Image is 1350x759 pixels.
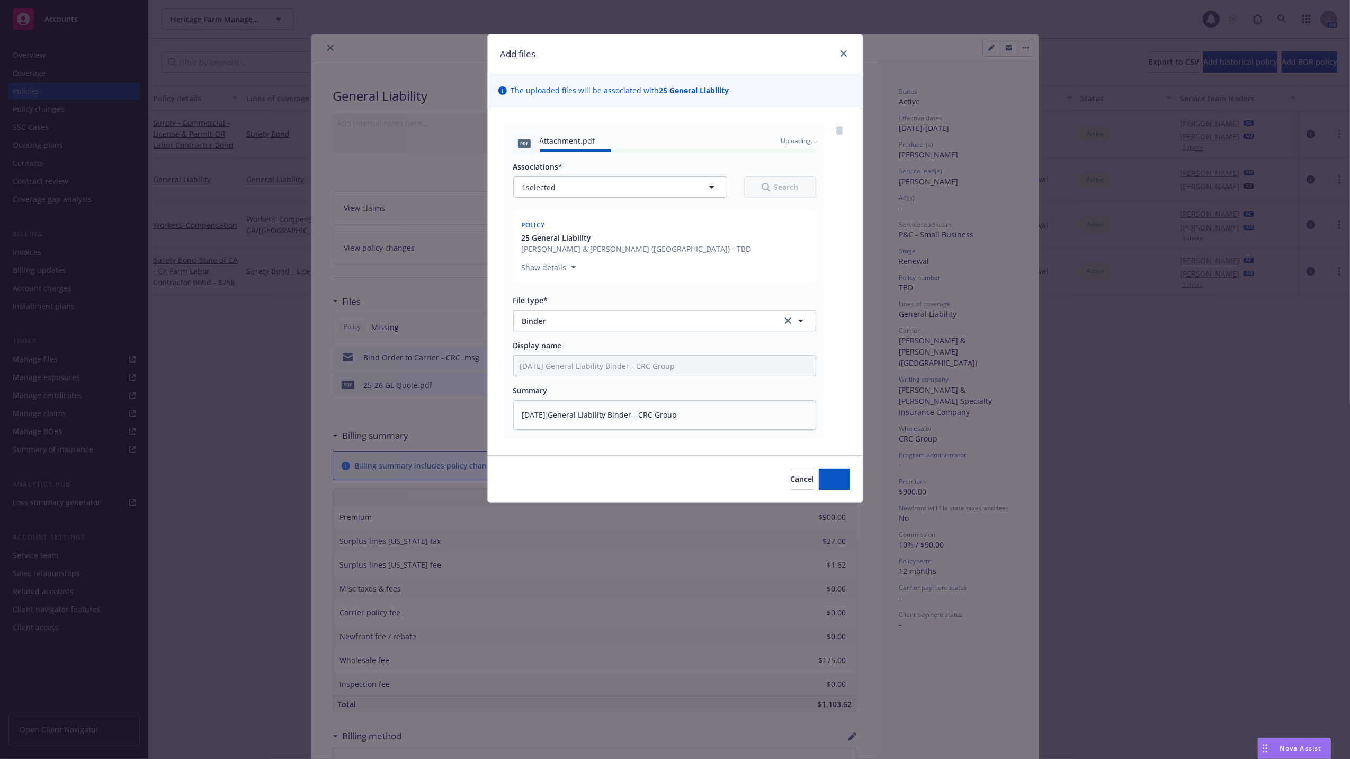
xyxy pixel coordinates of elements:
span: Nova Assist [1280,744,1322,753]
a: clear selection [782,314,794,327]
button: Nova Assist [1258,738,1331,759]
span: Binder [522,315,767,326]
span: Summary [513,385,548,395]
button: Binderclear selection [513,310,816,331]
span: Display name [513,340,562,350]
div: Drag to move [1258,738,1272,758]
textarea: [DATE] General Liability Binder - CRC Group [513,400,816,430]
input: Add display name here... [514,356,816,376]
